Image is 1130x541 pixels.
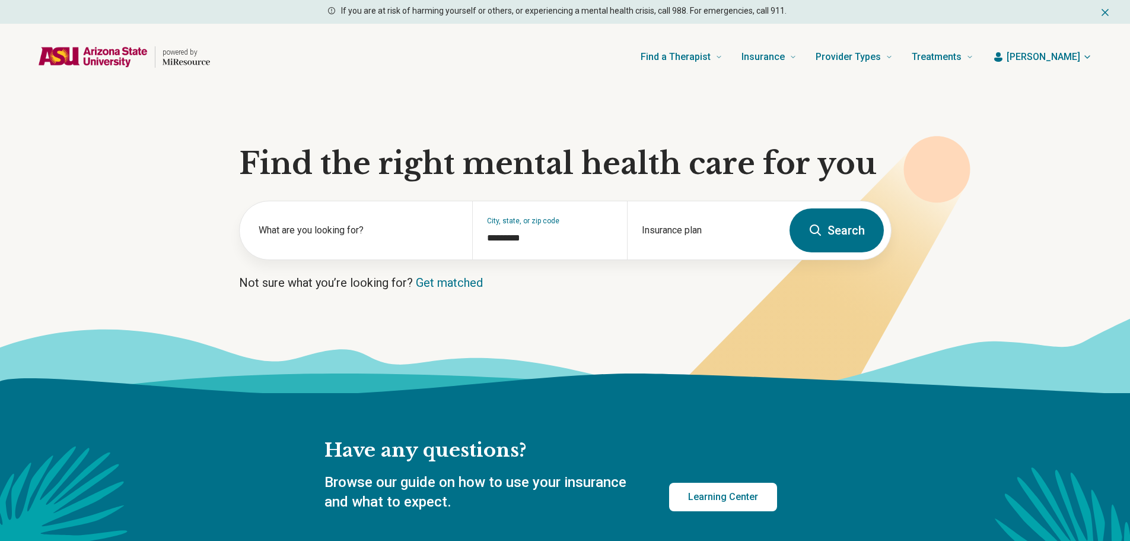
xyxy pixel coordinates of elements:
[341,5,787,17] p: If you are at risk of harming yourself or others, or experiencing a mental health crisis, call 98...
[669,483,777,511] a: Learning Center
[912,49,962,65] span: Treatments
[790,208,884,252] button: Search
[816,33,893,81] a: Provider Types
[641,49,711,65] span: Find a Therapist
[416,276,483,290] a: Get matched
[741,33,797,81] a: Insurance
[992,50,1092,64] button: [PERSON_NAME]
[239,274,892,291] p: Not sure what you’re looking for?
[38,38,210,76] a: Home page
[1099,5,1111,19] button: Dismiss
[239,146,892,182] h1: Find the right mental health care for you
[324,473,641,512] p: Browse our guide on how to use your insurance and what to expect.
[163,48,210,57] p: powered by
[912,33,973,81] a: Treatments
[741,49,785,65] span: Insurance
[259,223,458,238] label: What are you looking for?
[641,33,722,81] a: Find a Therapist
[1007,50,1080,64] span: [PERSON_NAME]
[816,49,881,65] span: Provider Types
[324,438,777,463] h2: Have any questions?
